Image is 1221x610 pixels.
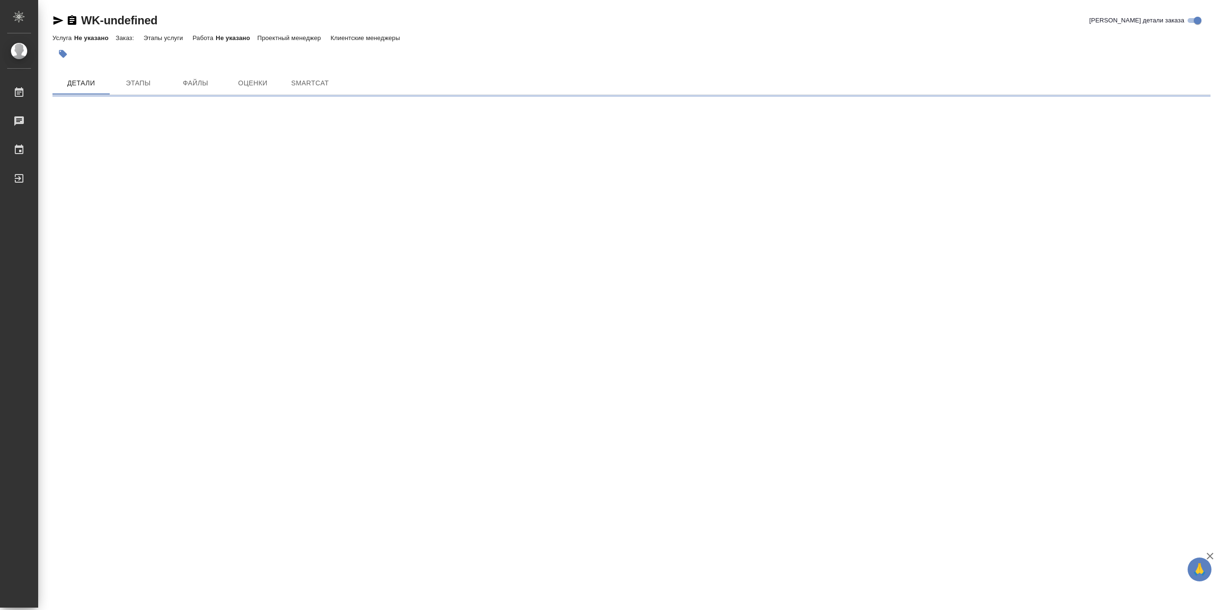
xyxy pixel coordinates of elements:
span: 🙏 [1191,559,1208,579]
p: Работа [193,34,216,41]
span: Файлы [173,77,218,89]
button: 🙏 [1188,558,1211,581]
p: Не указано [74,34,115,41]
p: Клиентские менеджеры [331,34,403,41]
p: Заказ: [115,34,136,41]
a: WK-undefined [81,14,157,27]
button: Добавить тэг [52,43,73,64]
p: Не указано [216,34,257,41]
span: Детали [58,77,104,89]
span: Этапы [115,77,161,89]
p: Проектный менеджер [257,34,323,41]
p: Этапы услуги [144,34,186,41]
span: Оценки [230,77,276,89]
span: SmartCat [287,77,333,89]
button: Скопировать ссылку [66,15,78,26]
button: Скопировать ссылку для ЯМессенджера [52,15,64,26]
span: [PERSON_NAME] детали заказа [1089,16,1184,25]
p: Услуга [52,34,74,41]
